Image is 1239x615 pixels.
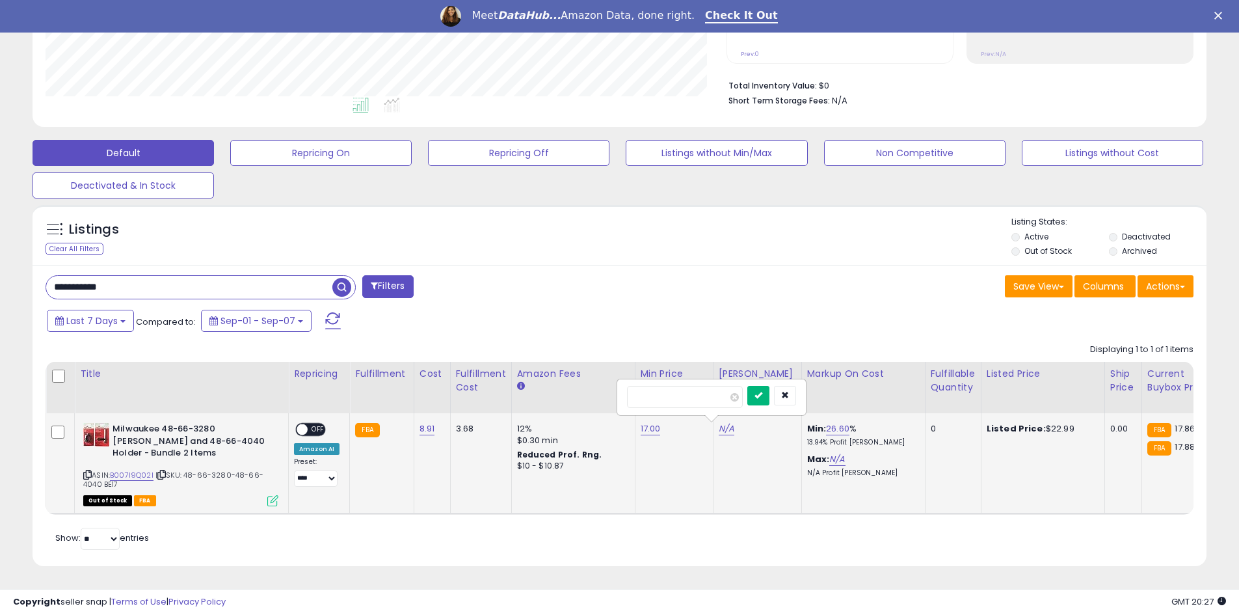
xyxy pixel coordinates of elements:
div: $10 - $10.87 [517,461,625,472]
div: Meet Amazon Data, done right. [472,9,695,22]
span: Sep-01 - Sep-07 [220,314,295,327]
p: 13.94% Profit [PERSON_NAME] [807,438,915,447]
div: Title [80,367,283,381]
small: FBA [1147,423,1171,437]
div: Cost [420,367,445,381]
img: 51Q90gEhVpL._SL40_.jpg [83,423,109,446]
a: 26.60 [826,422,849,435]
a: Terms of Use [111,595,167,608]
div: Fulfillment [355,367,408,381]
div: Min Price [641,367,708,381]
p: Listing States: [1011,216,1206,228]
label: Archived [1122,245,1157,256]
span: Show: entries [55,532,149,544]
div: Clear All Filters [46,243,103,255]
button: Last 7 Days [47,310,134,332]
a: N/A [719,422,734,435]
span: 2025-09-15 20:27 GMT [1171,595,1226,608]
li: $0 [728,77,1184,92]
span: | SKU: 48-66-3280-48-66-4040 BE17 [83,470,263,489]
div: Fulfillable Quantity [931,367,976,394]
small: FBA [1147,441,1171,456]
b: Reduced Prof. Rng. [517,449,602,460]
div: 12% [517,423,625,435]
b: Min: [807,422,827,435]
div: Amazon AI [294,443,340,455]
div: [PERSON_NAME] [719,367,796,381]
b: Listed Price: [987,422,1046,435]
button: Deactivated & In Stock [33,172,214,198]
span: Last 7 Days [66,314,118,327]
button: Listings without Min/Max [626,140,807,166]
img: Profile image for Georgie [440,6,461,27]
div: $22.99 [987,423,1095,435]
div: 3.68 [456,423,501,435]
span: FBA [134,495,156,506]
strong: Copyright [13,595,60,608]
div: 0 [931,423,971,435]
div: ASIN: [83,423,278,505]
button: Repricing Off [428,140,609,166]
b: Total Inventory Value: [728,80,817,91]
div: Listed Price [987,367,1099,381]
small: Amazon Fees. [517,381,525,392]
div: $0.30 min [517,435,625,446]
span: N/A [832,94,847,107]
div: Preset: [294,458,340,487]
button: Repricing On [230,140,412,166]
button: Actions [1138,275,1193,297]
span: 17.86 [1175,422,1195,435]
i: DataHub... [498,9,561,21]
small: Prev: N/A [981,50,1006,58]
span: All listings that are currently out of stock and unavailable for purchase on Amazon [83,495,132,506]
div: Repricing [294,367,344,381]
div: Close [1214,12,1227,20]
a: B007I9Q02I [110,470,153,481]
button: Filters [362,275,413,298]
div: Ship Price [1110,367,1136,394]
h5: Listings [69,221,119,239]
b: Short Term Storage Fees: [728,95,830,106]
button: Default [33,140,214,166]
button: Sep-01 - Sep-07 [201,310,312,332]
label: Out of Stock [1024,245,1072,256]
button: Listings without Cost [1022,140,1203,166]
a: Check It Out [705,9,778,23]
div: seller snap | | [13,596,226,608]
a: 8.91 [420,422,435,435]
button: Non Competitive [824,140,1006,166]
label: Active [1024,231,1048,242]
div: Displaying 1 to 1 of 1 items [1090,344,1193,356]
span: 17.88 [1175,441,1195,453]
small: Prev: 0 [741,50,759,58]
a: Privacy Policy [168,595,226,608]
th: The percentage added to the cost of goods (COGS) that forms the calculator for Min & Max prices. [801,362,925,413]
span: OFF [308,424,328,435]
label: Deactivated [1122,231,1171,242]
a: N/A [829,453,845,466]
div: Markup on Cost [807,367,920,381]
div: Current Buybox Price [1147,367,1214,394]
a: 17.00 [641,422,661,435]
div: % [807,423,915,447]
button: Columns [1074,275,1136,297]
div: Fulfillment Cost [456,367,506,394]
button: Save View [1005,275,1072,297]
p: N/A Profit [PERSON_NAME] [807,469,915,478]
span: Compared to: [136,316,196,328]
b: Max: [807,453,830,465]
div: Amazon Fees [517,367,630,381]
span: Columns [1083,280,1124,293]
small: FBA [355,423,379,437]
div: 0.00 [1110,423,1132,435]
b: Milwaukee 48-66-3280 [PERSON_NAME] and 48-66-4040 Holder - Bundle 2 Items [113,423,271,463]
